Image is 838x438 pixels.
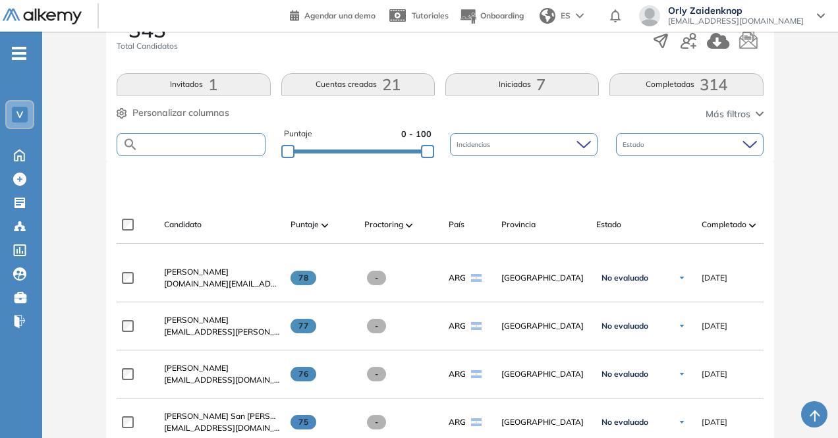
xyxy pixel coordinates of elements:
[706,107,750,121] span: Más filtros
[291,271,316,285] span: 78
[449,320,466,332] span: ARG
[678,418,686,426] img: Ícono de flecha
[601,273,648,283] span: No evaluado
[480,11,524,20] span: Onboarding
[501,416,586,428] span: [GEOGRAPHIC_DATA]
[367,319,386,333] span: -
[367,415,386,429] span: -
[623,140,647,150] span: Estado
[601,417,648,427] span: No evaluado
[459,2,524,30] button: Onboarding
[117,73,270,96] button: Invitados1
[702,272,727,284] span: [DATE]
[561,10,571,22] span: ES
[401,128,432,140] span: 0 - 100
[412,11,449,20] span: Tutoriales
[616,133,764,156] div: Estado
[291,415,316,429] span: 75
[501,272,586,284] span: [GEOGRAPHIC_DATA]
[117,106,229,120] button: Personalizar columnas
[678,274,686,282] img: Ícono de flecha
[117,40,178,52] span: Total Candidatos
[702,416,727,428] span: [DATE]
[501,320,586,332] span: [GEOGRAPHIC_DATA]
[16,109,23,120] span: V
[749,223,756,227] img: [missing "en.ARROW_ALT" translation]
[471,274,482,282] img: ARG
[367,271,386,285] span: -
[164,363,229,373] span: [PERSON_NAME]
[702,320,727,332] span: [DATE]
[164,278,280,290] span: [DOMAIN_NAME][EMAIL_ADDRESS][DOMAIN_NAME]
[450,133,598,156] div: Incidencias
[164,219,202,231] span: Candidato
[702,219,746,231] span: Completado
[576,13,584,18] img: arrow
[123,136,138,153] img: SEARCH_ALT
[449,368,466,380] span: ARG
[471,418,482,426] img: ARG
[449,416,466,428] span: ARG
[702,368,727,380] span: [DATE]
[291,367,316,381] span: 76
[601,321,648,331] span: No evaluado
[164,267,229,277] span: [PERSON_NAME]
[501,368,586,380] span: [GEOGRAPHIC_DATA]
[406,223,412,227] img: [missing "en.ARROW_ALT" translation]
[471,370,482,378] img: ARG
[164,362,280,374] a: [PERSON_NAME]
[668,16,804,26] span: [EMAIL_ADDRESS][DOMAIN_NAME]
[668,5,804,16] span: Orly Zaidenknop
[449,272,466,284] span: ARG
[321,223,328,227] img: [missing "en.ARROW_ALT" translation]
[445,73,599,96] button: Iniciadas7
[678,322,686,330] img: Ícono de flecha
[164,422,280,434] span: [EMAIL_ADDRESS][DOMAIN_NAME]
[706,107,764,121] button: Más filtros
[3,9,82,25] img: Logo
[164,410,280,422] a: [PERSON_NAME] San [PERSON_NAME]
[132,106,229,120] span: Personalizar columnas
[501,219,536,231] span: Provincia
[164,315,229,325] span: [PERSON_NAME]
[164,411,312,421] span: [PERSON_NAME] San [PERSON_NAME]
[449,219,464,231] span: País
[291,319,316,333] span: 77
[284,128,312,140] span: Puntaje
[164,374,280,386] span: [EMAIL_ADDRESS][DOMAIN_NAME]
[367,367,386,381] span: -
[596,219,621,231] span: Estado
[164,314,280,326] a: [PERSON_NAME]
[291,219,319,231] span: Puntaje
[540,8,555,24] img: world
[457,140,493,150] span: Incidencias
[678,370,686,378] img: Ícono de flecha
[164,326,280,338] span: [EMAIL_ADDRESS][PERSON_NAME][DOMAIN_NAME]
[164,266,280,278] a: [PERSON_NAME]
[601,369,648,379] span: No evaluado
[609,73,763,96] button: Completadas314
[12,52,26,55] i: -
[304,11,376,20] span: Agendar una demo
[364,219,403,231] span: Proctoring
[290,7,376,22] a: Agendar una demo
[471,322,482,330] img: ARG
[281,73,435,96] button: Cuentas creadas21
